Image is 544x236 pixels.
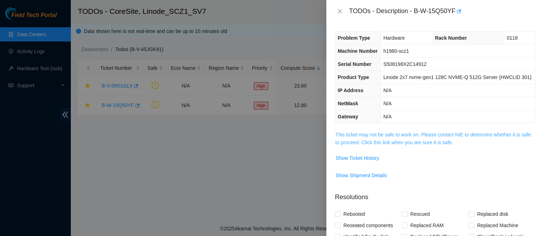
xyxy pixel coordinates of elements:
[474,220,521,231] span: Replaced Machine
[335,170,387,181] button: Show Shipment Details
[336,172,387,179] span: Show Shipment Details
[383,74,532,80] span: Linode 2x7 nvme-gen1 128C NVME-Q 512G Server {HWCLID 301}
[335,187,536,202] p: Resolutions
[507,35,518,41] span: 0118
[335,132,531,145] a: This ticket may not be safe to work on. Please contact NIE to determine whether it is safe to pro...
[335,152,379,164] button: Show Ticket History
[337,9,343,14] span: close
[383,114,391,119] span: N/A
[383,48,409,54] span: h1980-scz1
[340,220,396,231] span: Reseated components
[338,61,371,67] span: Serial Number
[349,6,536,17] div: TODOs - Description - B-W-15Q50YF
[338,114,358,119] span: Gateway
[383,61,426,67] span: S508198X2C14912
[336,154,379,162] span: Show Ticket History
[383,35,405,41] span: Hardware
[340,208,368,220] span: Rebooted
[383,101,391,106] span: N/A
[474,208,511,220] span: Replaced disk
[338,48,378,54] span: Machine Number
[407,220,446,231] span: Replaced RAM
[338,88,363,93] span: IP Address
[335,8,345,15] button: Close
[338,101,358,106] span: NetMask
[435,35,467,41] span: Rack Number
[338,35,370,41] span: Problem Type
[383,88,391,93] span: N/A
[407,208,433,220] span: Rescued
[338,74,369,80] span: Product Type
